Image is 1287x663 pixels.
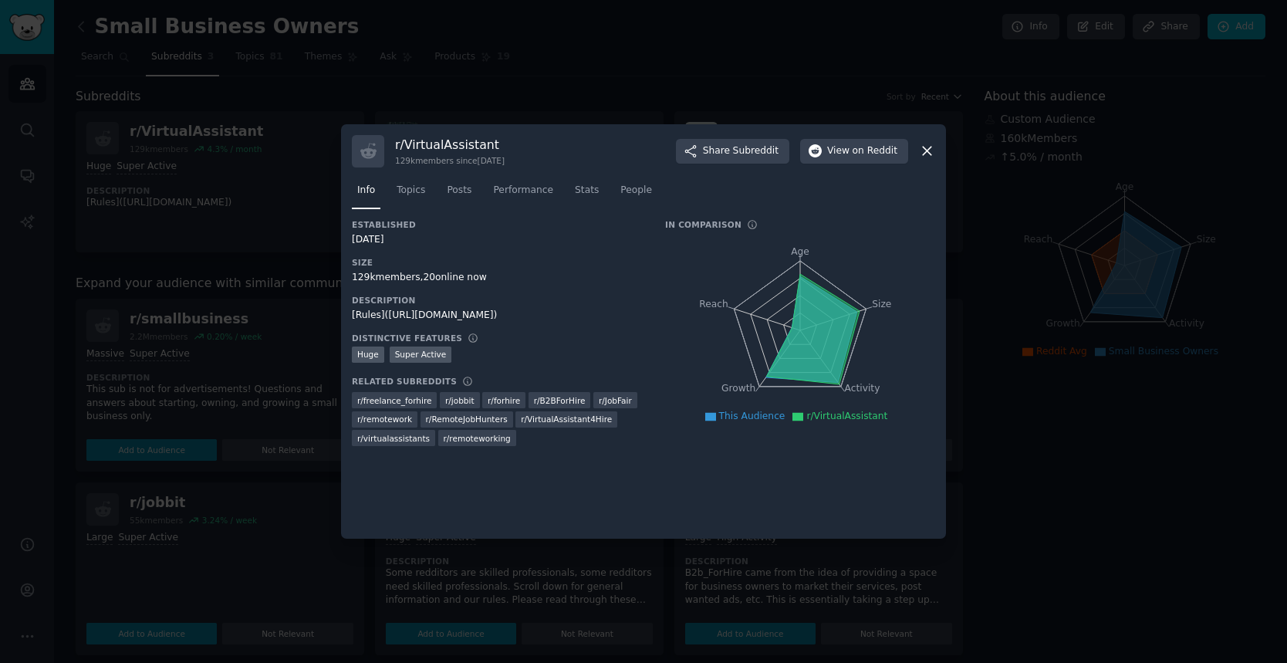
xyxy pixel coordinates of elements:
h3: In Comparison [665,219,741,230]
span: Posts [447,184,471,198]
span: r/ JobFair [599,395,632,406]
a: Info [352,178,380,210]
span: r/ jobbit [445,395,475,406]
div: Super Active [390,347,452,363]
div: 129k members since [DATE] [395,155,505,166]
span: r/ remoteworking [444,433,511,444]
h3: Distinctive Features [352,333,462,343]
span: View [827,144,897,158]
a: People [615,178,657,210]
tspan: Size [872,298,891,309]
span: on Reddit [853,144,897,158]
span: Stats [575,184,599,198]
h3: Established [352,219,643,230]
tspan: Age [791,246,809,257]
span: Info [357,184,375,198]
div: [DATE] [352,233,643,247]
div: 129k members, 20 online now [352,271,643,285]
a: Performance [488,178,559,210]
span: Share [703,144,779,158]
a: Posts [441,178,477,210]
span: r/ freelance_forhire [357,395,431,406]
div: [Rules]([URL][DOMAIN_NAME]) [352,309,643,323]
span: This Audience [719,411,785,421]
span: Subreddit [733,144,779,158]
span: Performance [493,184,553,198]
button: Viewon Reddit [800,139,908,164]
a: Topics [391,178,431,210]
tspan: Activity [845,383,880,394]
h3: Size [352,257,643,268]
span: r/ B2BForHire [534,395,586,406]
span: r/ forhire [488,395,520,406]
tspan: Growth [721,383,755,394]
h3: Description [352,295,643,306]
h3: Related Subreddits [352,376,457,387]
tspan: Reach [699,298,728,309]
span: r/ RemoteJobHunters [426,414,508,425]
span: r/ VirtualAssistant4Hire [521,414,612,425]
span: Topics [397,184,425,198]
a: Stats [569,178,604,210]
div: Huge [352,347,384,363]
span: People [620,184,652,198]
span: r/ virtualassistants [357,433,430,444]
span: r/VirtualAssistant [806,411,887,421]
span: r/ remotework [357,414,412,425]
button: ShareSubreddit [676,139,789,164]
h3: r/ VirtualAssistant [395,137,505,153]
